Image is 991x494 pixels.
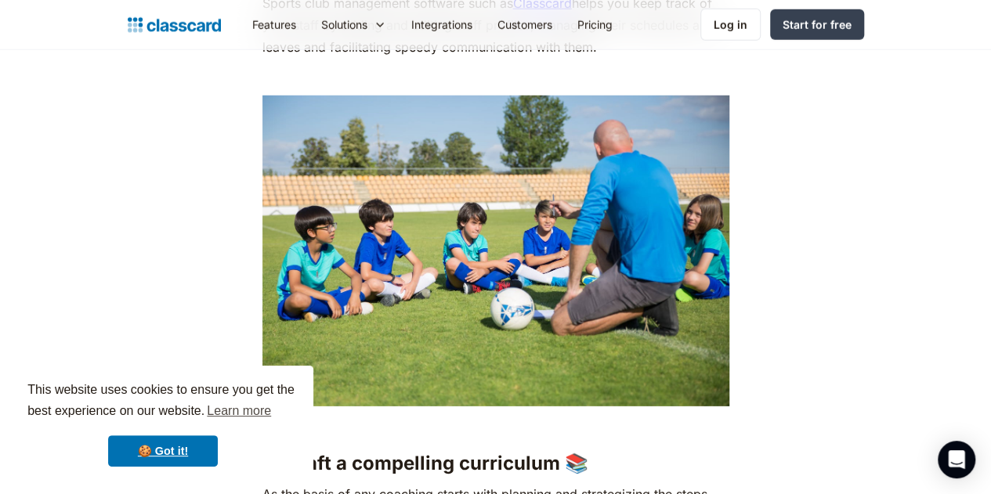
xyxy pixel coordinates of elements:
[938,441,975,478] div: Open Intercom Messenger
[262,452,729,475] h3: 3. Craft a compelling curriculum 📚
[262,96,729,406] img: a group of children sitting on a grass field with a football ball while their coach instructs them
[13,366,313,481] div: cookieconsent
[770,9,864,40] a: Start for free
[108,435,218,467] a: dismiss cookie message
[783,16,852,33] div: Start for free
[565,7,625,42] a: Pricing
[700,9,761,41] a: Log in
[485,7,565,42] a: Customers
[714,16,747,33] div: Log in
[399,7,485,42] a: Integrations
[204,399,273,423] a: learn more about cookies
[262,414,729,436] p: ‍
[321,16,367,33] div: Solutions
[27,380,298,423] span: This website uses cookies to ensure you get the best experience on our website.
[240,7,309,42] a: Features
[309,7,399,42] div: Solutions
[262,66,729,88] p: ‍
[128,14,221,36] a: home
